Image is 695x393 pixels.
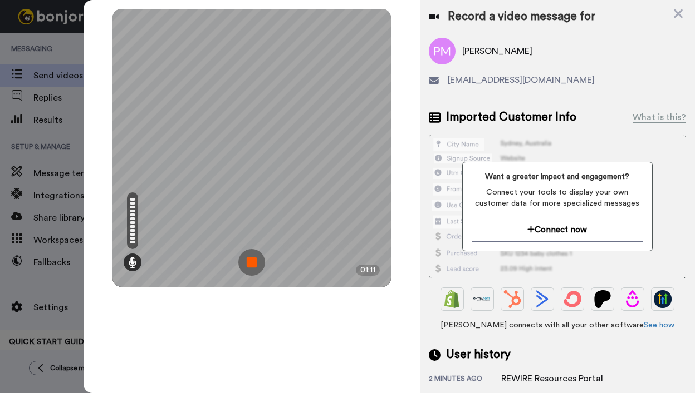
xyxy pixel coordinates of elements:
div: REWIRE Resources Portal [501,372,603,385]
span: Want a greater impact and engagement? [472,171,644,182]
img: Ontraport [473,290,491,308]
span: Imported Customer Info [446,109,576,126]
img: Patreon [594,290,611,308]
img: ic_record_stop.svg [238,249,265,276]
img: Drip [624,290,642,308]
div: 01:11 [356,265,380,276]
div: What is this? [633,111,686,124]
img: ConvertKit [564,290,581,308]
div: 2 minutes ago [429,374,501,385]
img: Shopify [443,290,461,308]
span: [EMAIL_ADDRESS][DOMAIN_NAME] [448,73,595,87]
img: GoHighLevel [654,290,672,308]
img: ActiveCampaign [534,290,551,308]
span: Connect your tools to display your own customer data for more specialized messages [472,187,644,209]
button: Connect now [472,218,644,242]
img: Hubspot [503,290,521,308]
span: User history [446,346,511,363]
span: [PERSON_NAME] connects with all your other software [429,320,686,331]
a: See how [644,321,674,329]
